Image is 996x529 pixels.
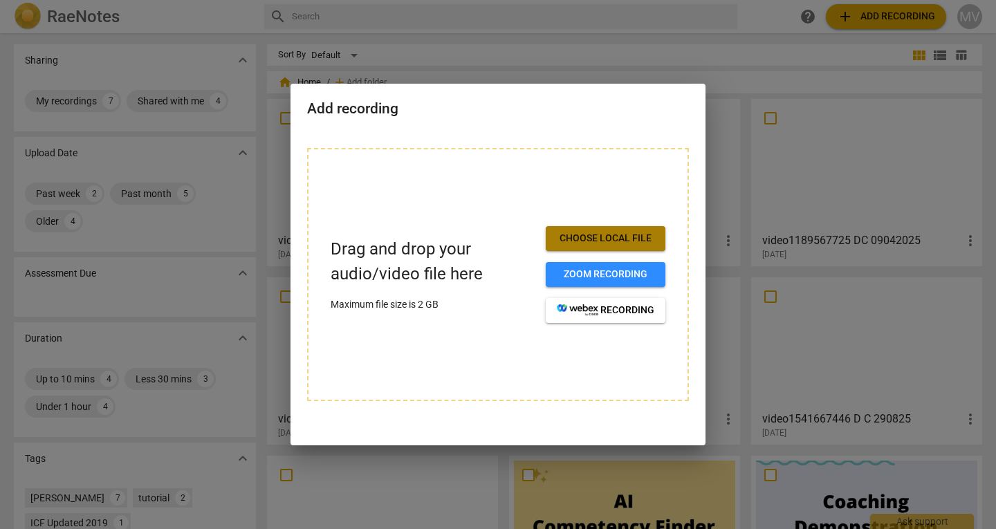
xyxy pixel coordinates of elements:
p: Drag and drop your audio/video file here [331,237,535,286]
p: Maximum file size is 2 GB [331,297,535,312]
button: Choose local file [546,226,665,251]
button: Zoom recording [546,262,665,287]
h2: Add recording [307,100,689,118]
span: Choose local file [557,232,654,245]
span: recording [557,304,654,317]
span: Zoom recording [557,268,654,281]
button: recording [546,298,665,323]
